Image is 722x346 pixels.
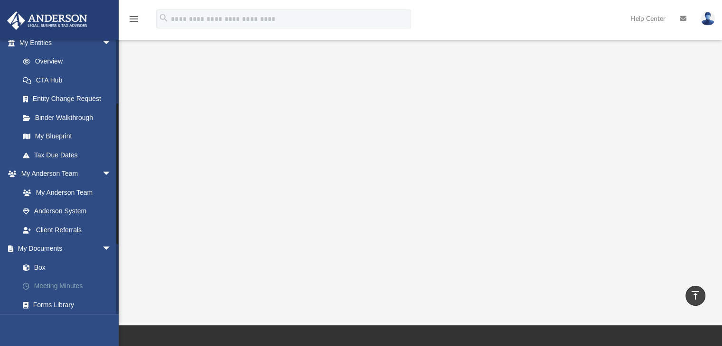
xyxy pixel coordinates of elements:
[102,33,121,53] span: arrow_drop_down
[13,183,116,202] a: My Anderson Team
[13,277,126,296] a: Meeting Minutes
[690,290,701,301] i: vertical_align_top
[13,258,121,277] a: Box
[13,295,121,314] a: Forms Library
[128,13,140,25] i: menu
[13,52,126,71] a: Overview
[13,146,126,164] a: Tax Due Dates
[13,314,126,333] a: Notarize
[685,286,705,306] a: vertical_align_top
[4,11,90,30] img: Anderson Advisors Platinum Portal
[13,220,121,239] a: Client Referrals
[102,239,121,259] span: arrow_drop_down
[128,18,140,25] a: menu
[102,164,121,184] span: arrow_drop_down
[13,90,126,109] a: Entity Change Request
[159,13,169,23] i: search
[13,202,121,221] a: Anderson System
[13,71,126,90] a: CTA Hub
[13,127,121,146] a: My Blueprint
[13,108,126,127] a: Binder Walkthrough
[7,239,126,258] a: My Documentsarrow_drop_down
[7,164,121,183] a: My Anderson Teamarrow_drop_down
[701,12,715,26] img: User Pic
[7,33,126,52] a: My Entitiesarrow_drop_down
